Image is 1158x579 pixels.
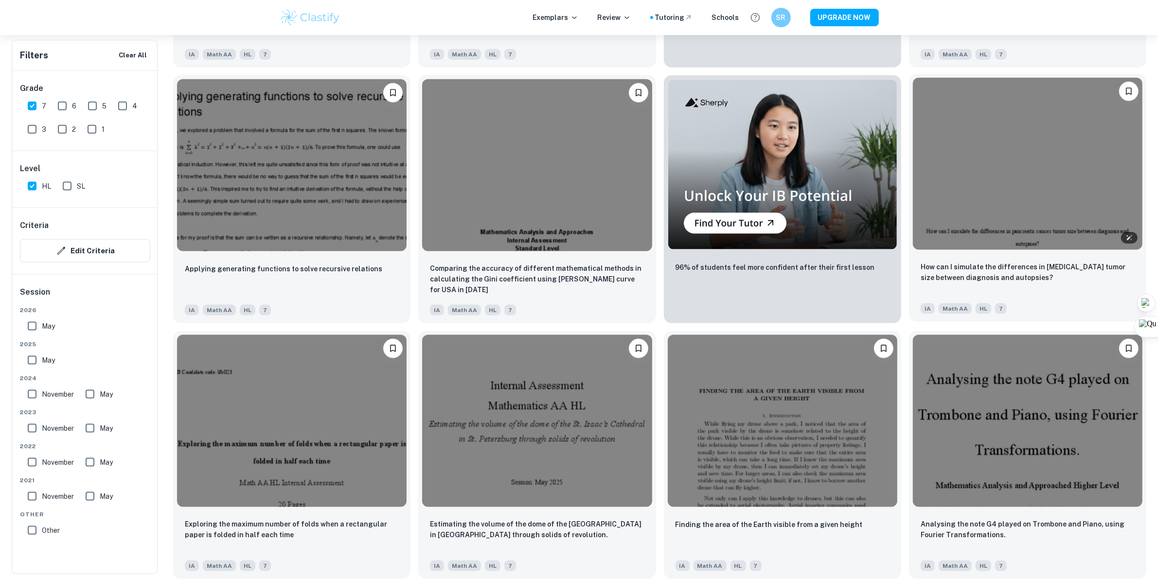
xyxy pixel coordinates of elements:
span: 7 [995,561,1007,571]
span: HL [240,561,255,571]
span: Other [20,510,150,519]
h6: Level [20,163,150,175]
span: Math AA [203,305,236,316]
span: HL [976,303,991,314]
img: Clastify logo [280,8,341,27]
span: HL [976,49,991,60]
button: Bookmark [1119,82,1139,101]
p: How can I simulate the differences in pancreatic cancer tumor size between diagnosis and autopsies? [921,262,1135,283]
span: 7 [750,561,762,571]
span: Math AA [448,561,481,571]
a: BookmarkApplying generating functions to solve recursive relationsIAMath AAHL7 [173,75,410,323]
span: 4 [132,101,137,111]
a: BookmarkExploring the maximum number of folds when a rectangular paper is folded in half each tim... [173,331,410,579]
span: 7 [504,49,516,60]
button: Bookmark [383,339,403,358]
span: November [42,423,74,434]
span: 2024 [20,374,150,383]
button: Help and Feedback [747,9,764,26]
span: HL [240,49,255,60]
h6: Criteria [20,220,49,231]
span: 2 [72,124,76,135]
a: BookmarkComparing the accuracy of different mathematical methods in calculating the Gini coeffici... [418,75,656,323]
span: Math AA [448,49,481,60]
button: Edit Criteria [20,239,150,263]
span: HL [976,561,991,571]
a: Tutoring [655,12,693,23]
h6: Filters [20,49,48,62]
p: Comparing the accuracy of different mathematical methods in calculating the Gini coefficient usin... [430,263,644,295]
a: BookmarkFinding the area of the Earth visible from a given heightIAMath AAHL7 [664,331,901,579]
img: Math AA IA example thumbnail: Finding the area of the Earth visible fr [668,335,897,507]
a: BookmarkAnalysing the note G4 played on Trombone and Piano, using Fourier Transformations.IAMath ... [909,331,1146,579]
span: IA [921,303,935,314]
span: May [100,423,113,434]
span: 7 [259,305,271,316]
span: 7 [995,49,1007,60]
span: 7 [504,561,516,571]
p: Finding the area of the Earth visible from a given height [676,519,863,530]
img: Thumbnail [668,79,897,250]
span: 2023 [20,408,150,417]
p: Review [598,12,631,23]
span: November [42,389,74,400]
span: HL [485,49,500,60]
span: May [42,321,55,332]
span: November [42,457,74,468]
a: Thumbnail96% of students feel more confident after their first lesson [664,75,901,323]
h6: SR [775,12,786,23]
span: 6 [72,101,76,111]
button: Bookmark [629,83,648,103]
span: HL [730,561,746,571]
span: 5 [102,101,107,111]
span: HL [485,561,500,571]
img: Math AA IA example thumbnail: Exploring the maximum number of folds wh [177,335,407,507]
span: Math AA [203,561,236,571]
p: Exploring the maximum number of folds when a rectangular paper is folded in half each time [185,519,399,540]
img: Math AA IA example thumbnail: Comparing the accuracy of different math [422,79,652,251]
span: May [100,457,113,468]
button: Bookmark [1119,339,1139,358]
img: Math AA IA example thumbnail: Estimating the volume of the dome of the [422,335,652,507]
h6: Session [20,286,150,306]
img: Math AA IA example thumbnail: Applying generating functions to solve r [177,79,407,251]
h6: Grade [20,83,150,94]
p: Exemplars [533,12,578,23]
span: SL [77,181,85,192]
button: UPGRADE NOW [810,9,879,26]
span: 3 [42,124,46,135]
span: HL [240,305,255,316]
span: 7 [42,101,46,111]
img: Math AA IA example thumbnail: How can I simulate the differences in pa [913,78,1142,250]
span: Math AA [939,561,972,571]
a: BookmarkEstimating the volume of the dome of the St. Isaac’s Cathedral in St. Petersburg through ... [418,331,656,579]
span: 2022 [20,442,150,451]
span: IA [676,561,690,571]
span: IA [185,561,199,571]
span: Other [42,525,60,536]
span: Math AA [448,305,481,316]
span: HL [485,305,500,316]
span: May [42,355,55,366]
p: 96% of students feel more confident after their first lesson [676,262,875,273]
span: Math AA [939,49,972,60]
span: 7 [259,49,271,60]
p: Applying generating functions to solve recursive relations [185,263,382,274]
span: 7 [995,303,1007,314]
span: May [100,491,113,502]
button: Bookmark [874,339,893,358]
a: Schools [712,12,739,23]
span: IA [185,49,199,60]
span: 1 [102,124,105,135]
span: IA [185,305,199,316]
a: BookmarkHow can I simulate the differences in pancreatic cancer tumor size between diagnosis and ... [909,75,1146,323]
span: 2025 [20,340,150,349]
p: Estimating the volume of the dome of the St. Isaac’s Cathedral in St. Petersburg through solids o... [430,519,644,540]
img: Math AA IA example thumbnail: Analysing the note G4 played on Trombone [913,335,1142,507]
span: IA [921,561,935,571]
span: Math AA [203,49,236,60]
span: Math AA [939,303,972,314]
span: May [100,389,113,400]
